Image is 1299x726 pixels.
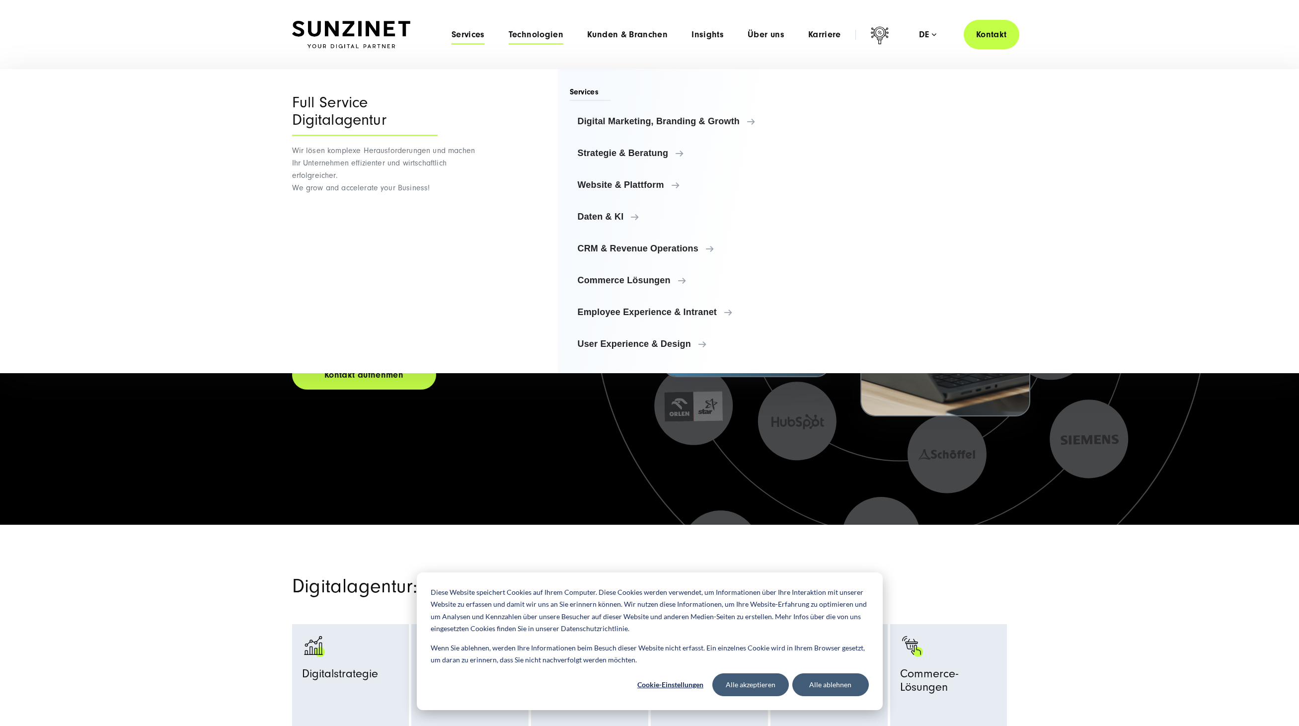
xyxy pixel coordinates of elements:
[292,146,475,192] span: Wir lösen komplexe Herausforderungen und machen Ihr Unternehmen effizienter und wirtschaftlich er...
[570,268,783,292] a: Commerce Lösungen
[417,572,883,710] div: Cookie banner
[578,148,775,158] span: Strategie & Beratung
[587,30,668,40] a: Kunden & Branchen
[292,94,438,136] div: Full Service Digitalagentur
[292,574,764,598] h2: Digitalagentur: Unsere Services
[578,307,775,317] span: Employee Experience & Intranet
[712,673,789,696] button: Alle akzeptieren
[900,667,997,698] span: Commerce-Lösungen
[431,642,869,666] p: Wenn Sie ablehnen, werden Ihre Informationen beim Besuch dieser Website nicht erfasst. Ein einzel...
[431,586,869,635] p: Diese Website speichert Cookies auf Ihrem Computer. Diese Cookies werden verwendet, um Informatio...
[919,30,936,40] div: de
[302,667,378,685] span: Digitalstrategie
[578,339,775,349] span: User Experience & Design
[509,30,563,40] a: Technologien
[570,109,783,133] a: Digital Marketing, Branding & Growth
[570,205,783,229] a: Daten & KI
[748,30,784,40] a: Über uns
[292,21,410,49] img: SUNZINET Full Service Digital Agentur
[570,237,783,260] a: CRM & Revenue Operations
[570,173,783,197] a: Website & Plattform
[578,243,775,253] span: CRM & Revenue Operations
[578,116,775,126] span: Digital Marketing, Branding & Growth
[578,180,775,190] span: Website & Plattform
[964,20,1019,49] a: Kontakt
[292,360,436,390] a: Kontakt aufnehmen
[808,30,841,40] a: Karriere
[452,30,485,40] a: Services
[570,332,783,356] a: User Experience & Design
[792,673,869,696] button: Alle ablehnen
[578,212,775,222] span: Daten & KI
[570,300,783,324] a: Employee Experience & Intranet
[570,86,611,101] span: Services
[691,30,724,40] a: Insights
[570,141,783,165] a: Strategie & Beratung
[632,673,709,696] button: Cookie-Einstellungen
[578,275,775,285] span: Commerce Lösungen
